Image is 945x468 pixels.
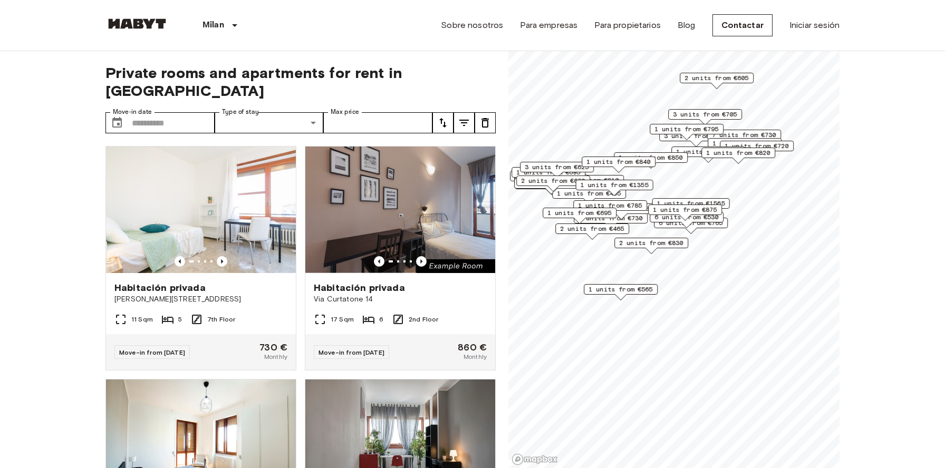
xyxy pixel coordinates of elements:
span: 11 Sqm [131,315,153,324]
div: Map marker [555,223,629,240]
span: 17 Sqm [331,315,354,324]
span: Habitación privada [314,281,405,294]
button: Previous image [374,256,384,267]
span: 860 € [458,343,487,352]
div: Map marker [720,141,794,157]
span: 3 units from €705 [673,110,737,119]
span: Monthly [264,352,287,362]
span: 7 units from €730 [712,130,776,140]
span: 6 [379,315,383,324]
label: Move-in date [113,108,152,116]
div: Map marker [668,109,742,125]
span: 730 € [259,343,287,352]
img: Habyt [105,18,169,29]
span: 1 units from €820 [706,148,770,158]
span: 2nd Floor [409,315,438,324]
label: Max price [331,108,359,116]
span: 1 units from €795 [654,124,719,134]
a: Blog [678,19,696,32]
div: Map marker [582,157,655,173]
a: Contactar [712,14,773,36]
button: Previous image [217,256,227,267]
span: 2 units from €465 [560,224,624,233]
span: [PERSON_NAME][STREET_ADDRESS] [114,294,287,305]
img: Marketing picture of unit IT-14-048-001-03H [106,147,296,273]
span: Monthly [464,352,487,362]
span: 7th Floor [207,315,235,324]
div: Map marker [512,167,585,183]
div: Map marker [614,152,688,169]
div: Map marker [543,208,616,224]
span: 3 units from €625 [525,162,589,172]
span: 1 units from €1355 [581,180,649,190]
button: tune [432,112,454,133]
span: Private rooms and apartments for rent in [GEOGRAPHIC_DATA] [105,64,496,100]
span: Habitación privada [114,281,206,294]
div: Map marker [708,138,782,154]
div: Map marker [576,180,653,196]
span: 1 units from €695 [516,168,581,177]
a: Marketing picture of unit IT-14-048-001-03HPrevious imagePrevious imageHabitación privada[PERSON_... [105,146,296,370]
span: 1 units from €875 [653,205,717,214]
div: Map marker [510,171,584,187]
img: Marketing picture of unit IT-14-030-002-06H [305,147,495,273]
span: 1 units from €565 [589,285,653,294]
div: Map marker [701,148,775,164]
span: Via Curtatone 14 [314,294,487,305]
span: 1 units from €740 [712,139,777,148]
span: 1 units from €1565 [657,199,725,208]
span: Move-in from [DATE] [119,348,185,356]
span: Move-in from [DATE] [319,348,384,356]
a: Iniciar sesión [789,19,840,32]
span: 1 units from €770 [676,147,740,157]
span: 1 units from €840 [586,157,651,167]
span: 1 units from €720 [725,141,789,151]
span: 2 units from €830 [619,238,683,248]
div: Map marker [650,124,724,140]
span: 5 [178,315,182,324]
div: Map marker [614,238,688,254]
a: Sobre nosotros [441,19,503,32]
label: Type of stay [222,108,259,116]
button: tune [454,112,475,133]
p: Milan [202,19,224,32]
span: 1 units from €785 [578,201,642,210]
div: Map marker [584,284,658,300]
button: Previous image [175,256,185,267]
button: Choose date [107,112,128,133]
span: 2 units from €605 [684,73,749,83]
button: tune [475,112,496,133]
div: Map marker [514,178,588,194]
div: Map marker [552,188,626,204]
div: Map marker [652,198,730,214]
a: Mapbox logo [512,453,558,465]
a: Marketing picture of unit IT-14-030-002-06HPrevious imagePrevious imageHabitación privadaVia Curt... [305,146,496,370]
a: Para propietarios [594,19,661,32]
span: 1 units from €695 [547,208,612,218]
span: 1 units from €850 [619,153,683,162]
div: Map marker [516,175,590,192]
button: Previous image [416,256,427,267]
a: Para empresas [520,19,577,32]
div: Map marker [573,200,647,217]
div: Map marker [680,73,754,89]
div: Map marker [648,204,722,221]
span: 2 units from €660 [521,176,585,186]
div: Map marker [671,147,745,163]
div: Map marker [707,130,781,146]
div: Map marker [520,162,594,178]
